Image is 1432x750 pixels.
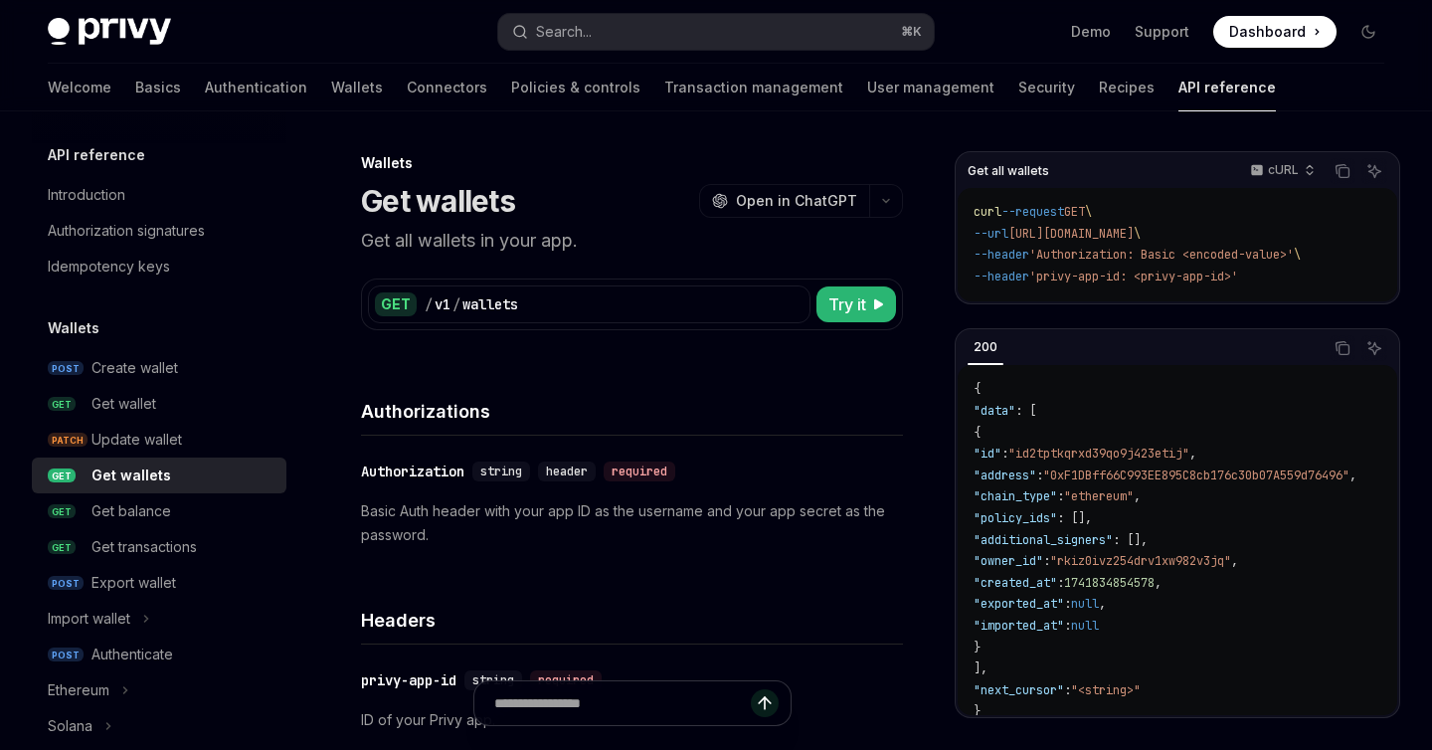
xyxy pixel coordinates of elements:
span: "0xF1DBff66C993EE895C8cb176c30b07A559d76496" [1043,468,1349,483]
span: : [1064,596,1071,612]
div: v1 [435,294,450,314]
a: Demo [1071,22,1111,42]
div: Get wallets [91,464,171,487]
button: Solana [32,708,286,744]
div: Authorization [361,462,464,481]
span: ⌘ K [901,24,922,40]
div: 200 [968,335,1003,359]
a: PATCHUpdate wallet [32,422,286,458]
div: privy-app-id [361,670,456,690]
span: , [1099,596,1106,612]
img: dark logo [48,18,171,46]
div: Ethereum [48,678,109,702]
span: "policy_ids" [974,510,1057,526]
span: "additional_signers" [974,532,1113,548]
p: cURL [1268,162,1299,178]
span: string [472,672,514,688]
span: GET [48,469,76,483]
span: POST [48,361,84,376]
div: wallets [462,294,518,314]
span: GET [48,397,76,412]
span: { [974,381,981,397]
span: : [ [1015,403,1036,419]
a: GETGet wallet [32,386,286,422]
p: Basic Auth header with your app ID as the username and your app secret as the password. [361,499,903,547]
span: : [1036,468,1043,483]
h5: Wallets [48,316,99,340]
span: null [1071,596,1099,612]
span: curl [974,204,1001,220]
span: "id2tptkqrxd39qo9j423etij" [1008,446,1189,462]
span: "data" [974,403,1015,419]
span: : [], [1113,532,1148,548]
a: API reference [1178,64,1276,111]
span: "id" [974,446,1001,462]
span: : [1064,682,1071,698]
span: : [1043,553,1050,569]
a: Wallets [331,64,383,111]
div: Idempotency keys [48,255,170,279]
a: Welcome [48,64,111,111]
span: "ethereum" [1064,488,1134,504]
span: , [1349,468,1356,483]
span: PATCH [48,433,88,448]
span: "address" [974,468,1036,483]
span: , [1134,488,1141,504]
a: Transaction management [664,64,843,111]
a: Authentication [205,64,307,111]
h5: API reference [48,143,145,167]
span: : [1057,488,1064,504]
div: / [425,294,433,314]
span: { [974,425,981,441]
button: Try it [816,286,896,322]
div: required [530,670,602,690]
a: User management [867,64,994,111]
a: GETGet transactions [32,529,286,565]
div: Get transactions [91,535,197,559]
span: \ [1085,204,1092,220]
span: header [546,464,588,479]
a: Security [1018,64,1075,111]
button: Copy the contents from the code block [1330,158,1355,184]
div: Update wallet [91,428,182,452]
span: "imported_at" [974,618,1064,634]
span: "created_at" [974,575,1057,591]
div: Authenticate [91,643,173,666]
span: --header [974,247,1029,263]
p: Get all wallets in your app. [361,227,903,255]
span: POST [48,648,84,662]
a: POSTExport wallet [32,565,286,601]
button: Ask AI [1361,158,1387,184]
span: GET [1064,204,1085,220]
span: 1741834854578 [1064,575,1155,591]
div: Authorization signatures [48,219,205,243]
input: Ask a question... [494,681,751,725]
span: --url [974,226,1008,242]
span: , [1189,446,1196,462]
div: Import wallet [48,607,130,631]
span: Open in ChatGPT [736,191,857,211]
div: GET [375,292,417,316]
span: 'Authorization: Basic <encoded-value>' [1029,247,1294,263]
div: Get balance [91,499,171,523]
span: ], [974,660,987,676]
span: Get all wallets [968,163,1049,179]
div: / [452,294,460,314]
a: POSTAuthenticate [32,637,286,672]
div: Solana [48,714,92,738]
span: "chain_type" [974,488,1057,504]
span: "rkiz0ivz254drv1xw982v3jq" [1050,553,1231,569]
h4: Authorizations [361,398,903,425]
span: Try it [828,292,866,316]
button: Ethereum [32,672,286,708]
button: Toggle dark mode [1352,16,1384,48]
a: Recipes [1099,64,1155,111]
span: "next_cursor" [974,682,1064,698]
div: Export wallet [91,571,176,595]
a: Support [1135,22,1189,42]
span: \ [1134,226,1141,242]
span: [URL][DOMAIN_NAME] [1008,226,1134,242]
span: 'privy-app-id: <privy-app-id>' [1029,269,1238,284]
a: GETGet balance [32,493,286,529]
span: , [1155,575,1162,591]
